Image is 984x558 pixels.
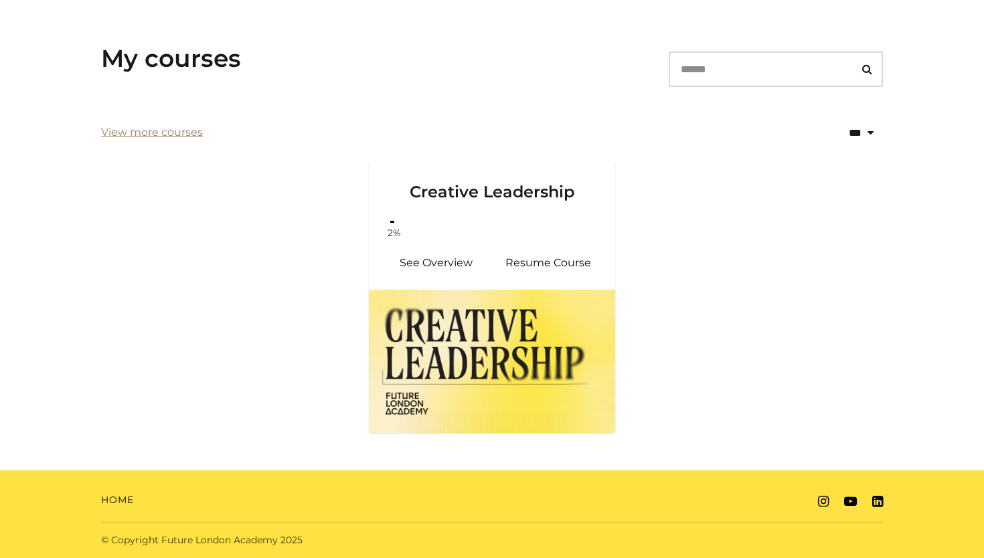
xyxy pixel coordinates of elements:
[101,124,203,141] a: View more courses
[492,247,604,279] a: Creative Leadership: Resume Course
[101,44,241,73] h3: My courses
[385,161,599,202] h3: Creative Leadership
[90,533,492,547] div: © Copyright Future London Academy 2025
[378,226,410,240] span: 2%
[369,161,615,218] a: Creative Leadership
[380,247,492,279] a: Creative Leadership: See Overview
[101,493,134,507] a: Home
[791,116,883,150] select: status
